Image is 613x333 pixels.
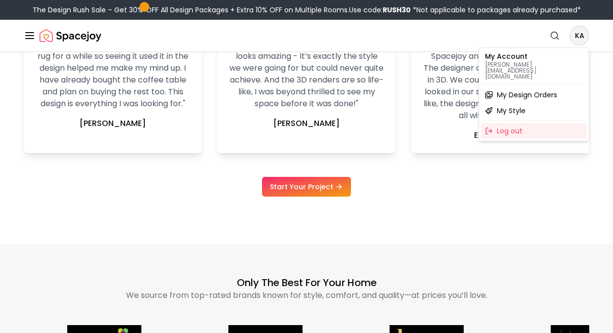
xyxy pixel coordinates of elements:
[481,103,587,119] a: My Style
[485,53,583,60] p: My Account
[497,106,525,116] span: My Style
[485,62,583,80] p: [PERSON_NAME][EMAIL_ADDRESS][DOMAIN_NAME]
[481,87,587,103] a: My Design Orders
[497,90,557,100] span: My Design Orders
[481,123,587,139] div: Log out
